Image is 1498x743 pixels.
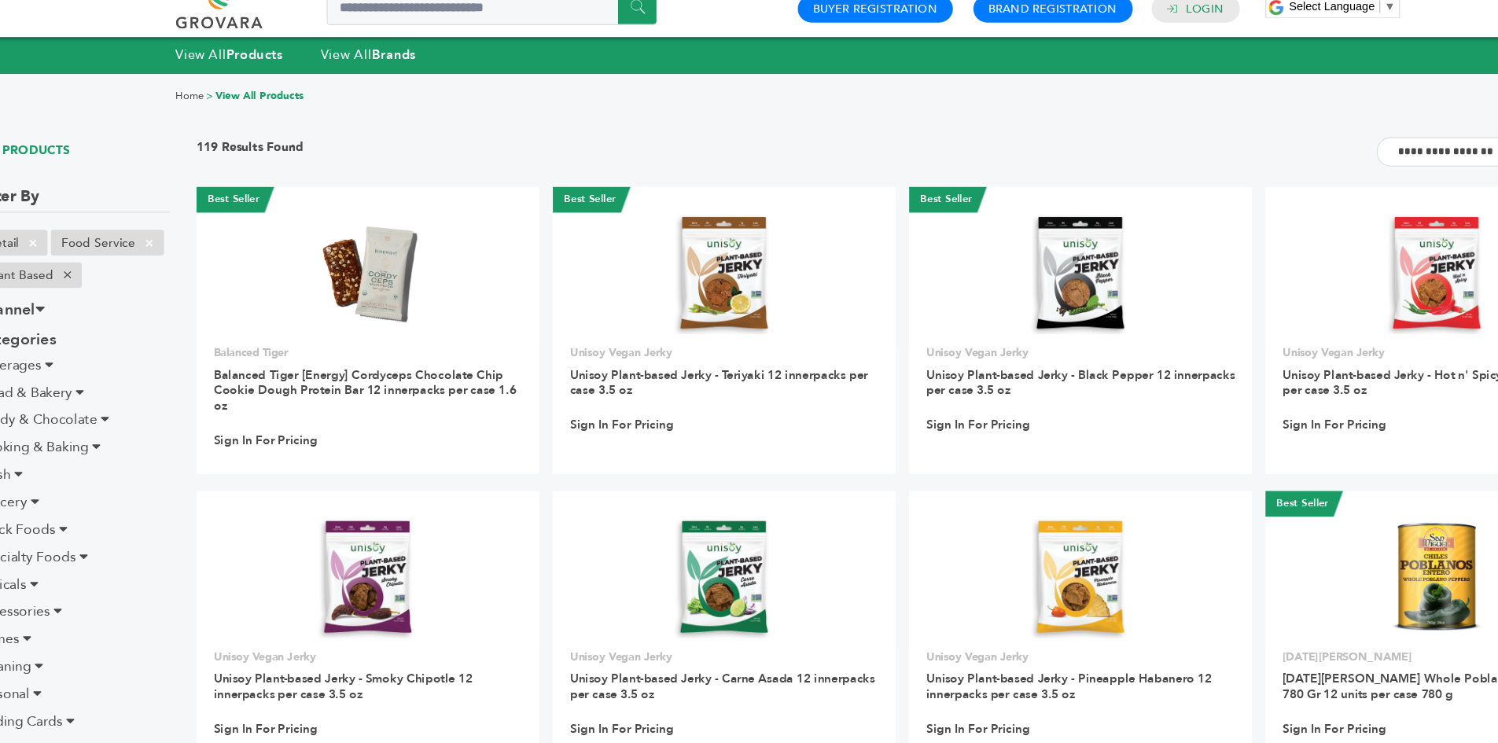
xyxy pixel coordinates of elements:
a: Sign In For Pricing [545,662,640,676]
a: [DATE][PERSON_NAME] Whole Poblano Peppers Can 780 Gr 12 units per case 780 g [1199,616,1479,645]
p: Unisoy Vegan Jerky [218,596,501,610]
strong: Products [230,42,282,58]
a: Sign In For Pricing [545,383,640,397]
img: Unisoy Plant-based Jerky - Black Pepper 12 innerpacks per case 3.5 oz [957,193,1071,307]
p: [DATE][PERSON_NAME] [1199,596,1482,610]
p: Unisoy Vegan Jerky [545,317,828,331]
a: Sign In For Pricing [872,662,967,676]
a: Home [183,81,209,94]
a: Unisoy Plant-based Jerky - Hot n' Spicy 12 innerpacks per case 3.5 oz [1199,337,1475,366]
p: Unisoy Vegan Jerky [545,596,828,610]
span: > [212,81,218,94]
span: × [71,243,97,262]
img: Unisoy Plant-based Jerky - Carne Asada 12 innerpacks per case 3.5 oz [630,473,744,587]
a: Sign In For Pricing [218,397,313,411]
a: Unisoy Plant-based Jerky - Smoky Chipotle 12 innerpacks per case 3.5 oz [218,616,455,645]
span: × [39,213,64,232]
a: Buyer Registration [768,1,882,15]
a: Unisoy Plant-based Jerky - Teriyaki 12 innerpacks per case 3.5 oz [545,337,819,366]
strong: Brands [363,42,403,58]
img: Unisoy Plant-based Jerky - Smoky Chipotle 12 innerpacks per case 3.5 oz [303,473,417,587]
img: Unisoy Plant-based Jerky - Hot n' Spicy 12 innerpacks per case 3.5 oz [1284,193,1398,307]
a: Unisoy Plant-based Jerky - Black Pepper 12 innerpacks per case 3.5 oz [872,337,1155,366]
a: Sign In For Pricing [218,662,313,676]
a: View AllBrands [316,42,404,58]
a: Unisoy Plant-based Jerky - Pineapple Habanero 12 innerpacks per case 3.5 oz [872,616,1134,645]
a: Sign In For Pricing [1199,383,1294,397]
span: × [145,213,171,232]
img: Balanced Tiger [Energy] Cordyceps Chocolate Chip Cookie Dough Protein Bar 12 innerpacks per case ... [303,193,417,307]
a: Sign In For Pricing [1199,662,1294,676]
a: Brand Registration [929,1,1047,15]
a: Balanced Tiger [Energy] Cordyceps Chocolate Chip Cookie Dough Protein Bar 12 innerpacks per case ... [218,337,495,380]
img: Unisoy Plant-based Jerky - Teriyaki 12 innerpacks per case 3.5 oz [630,193,744,307]
a: View All Products [220,81,301,94]
p: Balanced Tiger [218,317,501,331]
p: Unisoy Vegan Jerky [872,317,1155,331]
img: Unisoy Plant-based Jerky - Pineapple Habanero 12 innerpacks per case 3.5 oz [957,473,1071,587]
a: Login [1110,1,1145,15]
a: Sign In For Pricing [872,383,967,397]
p: Unisoy Vegan Jerky [872,596,1155,610]
img: San Miguel Whole Poblano Peppers Can 780 Gr 12 units per case 780 g [1295,473,1387,586]
li: Food Service [68,211,172,234]
p: Unisoy Vegan Jerky [1199,317,1482,331]
a: Unisoy Plant-based Jerky - Carne Asada 12 innerpacks per case 3.5 oz [545,616,825,645]
h3: 119 Results Found [202,127,300,152]
a: View AllProducts [183,42,282,58]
